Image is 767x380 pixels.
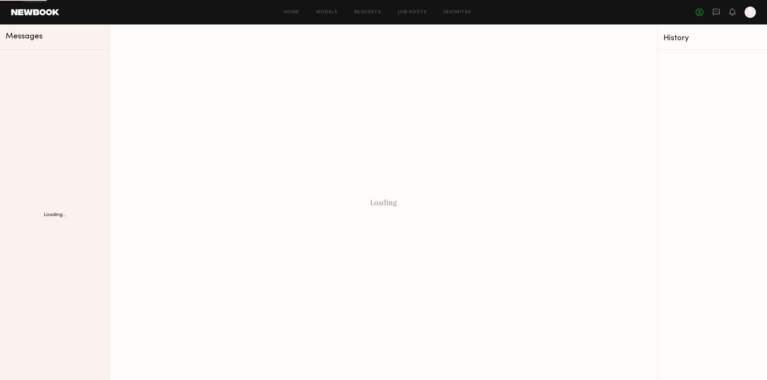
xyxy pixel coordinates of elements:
a: E [745,7,756,18]
a: Favorites [444,10,471,15]
a: Home [284,10,299,15]
div: Loading... [44,213,66,217]
a: Models [316,10,338,15]
a: Job Posts [398,10,427,15]
div: Loading [109,24,658,380]
a: Requests [354,10,381,15]
div: History [663,34,761,42]
span: Messages [6,33,43,41]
